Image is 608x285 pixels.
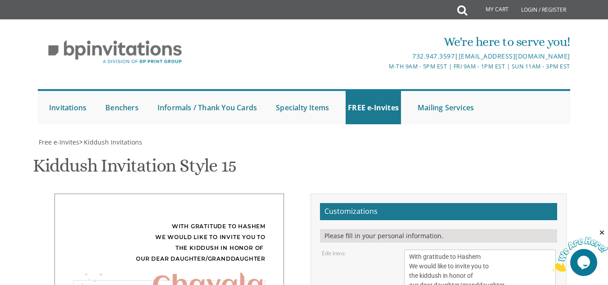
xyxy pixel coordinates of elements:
div: We're here to serve you! [216,33,570,51]
h1: Kiddush Invitation Style 15 [33,156,236,182]
span: Free e-Invites [39,138,79,146]
a: Free e-Invites [38,138,79,146]
a: My Cart [466,1,515,19]
span: > [79,138,142,146]
a: Invitations [47,91,89,124]
label: Edit Intro: [322,249,346,257]
span: Kiddush Invitations [84,138,142,146]
a: 732.947.3597 [412,52,455,60]
a: FREE e-Invites [346,91,401,124]
img: BP Invitation Loft [38,33,192,71]
a: [EMAIL_ADDRESS][DOMAIN_NAME] [459,52,570,60]
div: M-Th 9am - 5pm EST | Fri 9am - 1pm EST | Sun 11am - 3pm EST [216,62,570,71]
a: Mailing Services [415,91,476,124]
div: | [216,51,570,62]
a: Informals / Thank You Cards [155,91,259,124]
a: Benchers [103,91,141,124]
a: Kiddush Invitations [83,138,142,146]
a: Specialty Items [274,91,331,124]
div: With gratitude to Hashem We would like to invite you to the kiddush in honor of our dear daughter... [73,221,266,264]
div: Please fill in your personal information. [320,229,557,243]
h2: Customizations [320,203,557,220]
iframe: chat widget [552,229,608,271]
